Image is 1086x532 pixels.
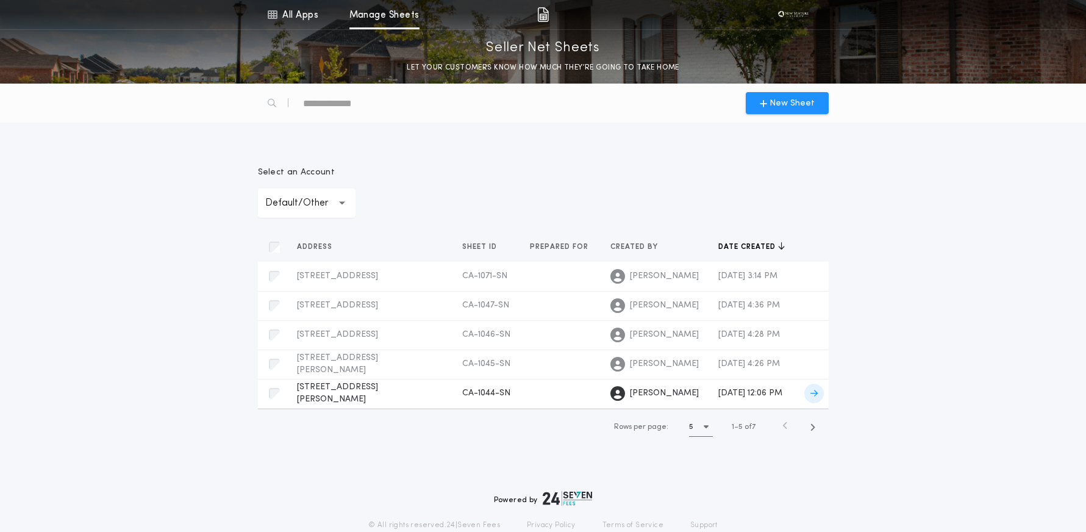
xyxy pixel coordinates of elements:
[462,241,506,253] button: Sheet ID
[770,97,815,110] span: New Sheet
[746,92,829,114] button: New Sheet
[368,520,500,530] p: © All rights reserved. 24|Seven Fees
[732,423,734,431] span: 1
[486,38,600,58] p: Seller Net Sheets
[775,9,812,21] img: vs-icon
[265,196,348,210] p: Default/Other
[258,189,355,218] button: Default/Other
[297,353,378,375] span: [STREET_ADDRESS][PERSON_NAME]
[462,330,510,339] span: CA-1046-SN
[462,301,509,310] span: CA-1047-SN
[689,417,713,437] button: 5
[602,520,663,530] a: Terms of Service
[297,383,378,404] span: [STREET_ADDRESS][PERSON_NAME]
[718,330,780,339] span: [DATE] 4:28 PM
[462,271,507,281] span: CA-1071-SN
[297,241,341,253] button: Address
[745,422,756,433] span: of 7
[630,358,699,370] span: [PERSON_NAME]
[297,271,378,281] span: [STREET_ADDRESS]
[718,359,780,368] span: [DATE] 4:26 PM
[258,167,355,179] p: Select an Account
[738,423,743,431] span: 5
[462,242,499,252] span: Sheet ID
[297,242,335,252] span: Address
[689,421,693,433] h1: 5
[530,242,591,252] span: Prepared for
[610,242,660,252] span: Created by
[690,520,718,530] a: Support
[718,389,782,398] span: [DATE] 12:06 PM
[614,423,668,431] span: Rows per page:
[462,389,510,398] span: CA-1044-SN
[630,329,699,341] span: [PERSON_NAME]
[494,491,593,506] div: Powered by
[718,271,777,281] span: [DATE] 3:14 PM
[718,241,785,253] button: Date created
[297,301,378,310] span: [STREET_ADDRESS]
[537,7,549,22] img: img
[630,387,699,400] span: [PERSON_NAME]
[610,241,667,253] button: Created by
[630,270,699,282] span: [PERSON_NAME]
[462,359,510,368] span: CA-1045-SN
[297,330,378,339] span: [STREET_ADDRESS]
[718,301,780,310] span: [DATE] 4:36 PM
[543,491,593,506] img: logo
[407,62,679,74] p: LET YOUR CUSTOMERS KNOW HOW MUCH THEY’RE GOING TO TAKE HOME
[630,300,699,312] span: [PERSON_NAME]
[527,520,576,530] a: Privacy Policy
[718,242,778,252] span: Date created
